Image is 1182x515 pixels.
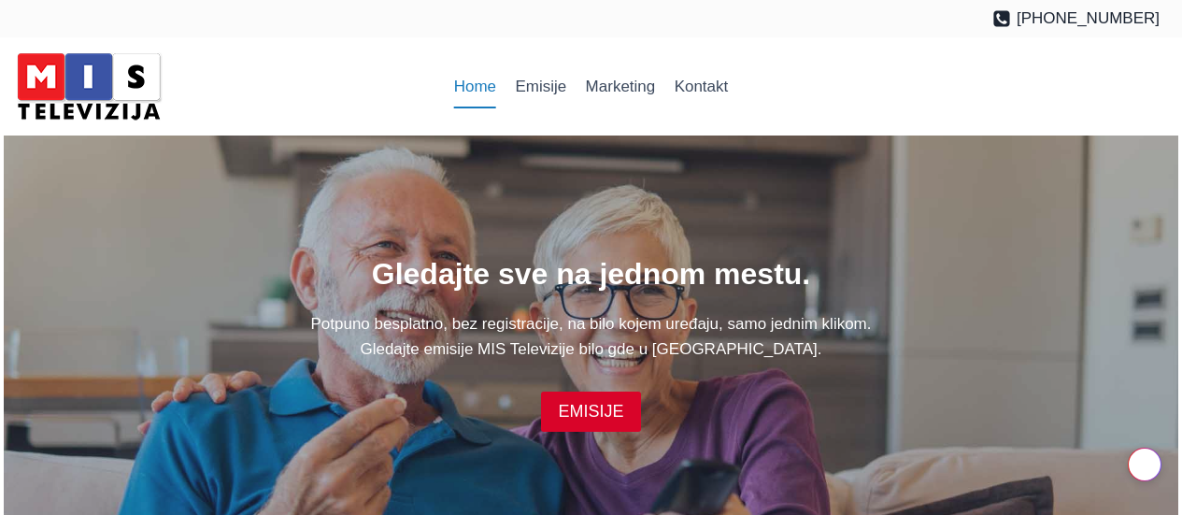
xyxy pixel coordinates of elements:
[26,311,1157,362] p: Potpuno besplatno, bez registracije, na bilo kojem uređaju, samo jednim klikom. Gledajte emisije ...
[576,64,664,109] a: Marketing
[664,64,737,109] a: Kontakt
[506,64,576,109] a: Emisije
[9,47,168,126] img: MIS Television
[1017,6,1160,31] span: [PHONE_NUMBER]
[26,251,1157,296] h1: Gledajte sve na jednom mestu.
[445,64,738,109] nav: Primary
[992,6,1160,31] a: [PHONE_NUMBER]
[445,64,506,109] a: Home
[541,392,640,432] a: EMISIJE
